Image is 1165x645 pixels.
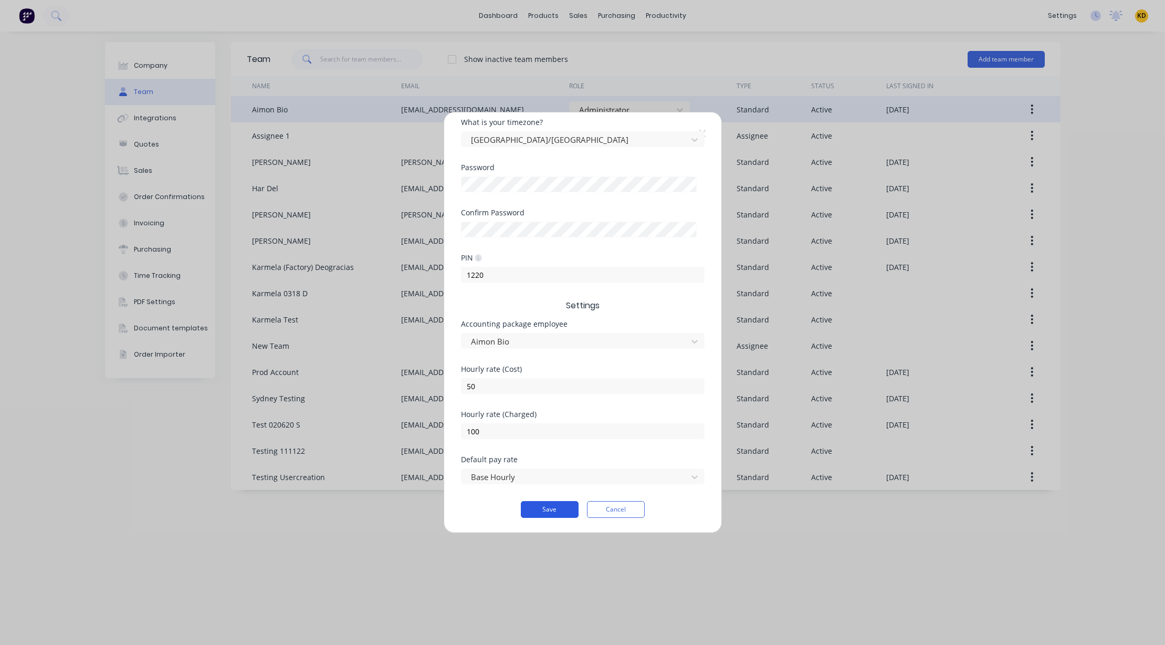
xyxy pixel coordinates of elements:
[461,456,705,463] div: Default pay rate
[461,164,705,171] div: Password
[461,411,705,418] div: Hourly rate (Charged)
[587,501,645,518] button: Cancel
[461,299,705,312] span: Settings
[461,366,705,373] div: Hourly rate (Cost)
[461,209,705,216] div: Confirm Password
[461,119,705,126] div: What is your timezone?
[461,320,705,328] div: Accounting package employee
[461,378,705,394] input: $0
[461,423,705,439] input: $0
[521,501,579,518] button: Save
[461,253,482,263] div: PIN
